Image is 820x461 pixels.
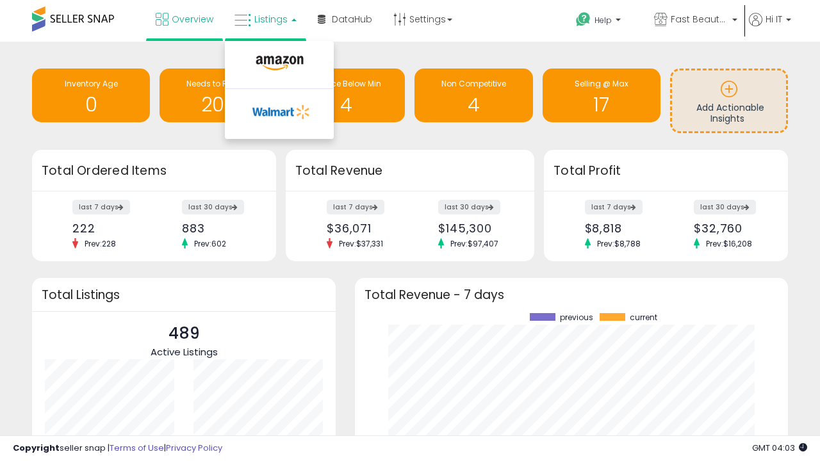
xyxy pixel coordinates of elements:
[752,442,807,454] span: 2025-09-17 04:03 GMT
[32,69,150,122] a: Inventory Age 0
[42,162,266,180] h3: Total Ordered Items
[694,200,756,214] label: last 30 days
[585,200,643,214] label: last 7 days
[566,2,643,42] a: Help
[365,290,778,300] h3: Total Revenue - 7 days
[78,238,122,249] span: Prev: 228
[182,222,254,235] div: 883
[293,94,398,115] h1: 4
[332,13,372,26] span: DataHub
[332,238,389,249] span: Prev: $37,331
[438,200,500,214] label: last 30 days
[671,13,728,26] span: Fast Beauty ([GEOGRAPHIC_DATA])
[287,69,405,122] a: BB Price Below Min 4
[13,442,60,454] strong: Copyright
[543,69,660,122] a: Selling @ Max 17
[110,442,164,454] a: Terms of Use
[254,13,288,26] span: Listings
[42,290,326,300] h3: Total Listings
[591,238,647,249] span: Prev: $8,788
[188,238,233,249] span: Prev: 602
[594,15,612,26] span: Help
[327,200,384,214] label: last 7 days
[444,238,505,249] span: Prev: $97,407
[700,238,758,249] span: Prev: $16,208
[630,313,657,322] span: current
[438,222,512,235] div: $145,300
[696,101,764,125] span: Add Actionable Insights
[13,442,222,455] div: seller snap | |
[72,222,144,235] div: 222
[441,78,506,89] span: Non Competitive
[160,69,277,122] a: Needs to Reprice 208
[295,162,525,180] h3: Total Revenue
[186,78,251,89] span: Needs to Reprice
[38,94,143,115] h1: 0
[327,222,400,235] div: $36,071
[151,321,218,346] p: 489
[151,345,218,359] span: Active Listings
[65,78,118,89] span: Inventory Age
[575,12,591,28] i: Get Help
[549,94,654,115] h1: 17
[553,162,778,180] h3: Total Profit
[311,78,381,89] span: BB Price Below Min
[749,13,791,42] a: Hi IT
[694,222,766,235] div: $32,760
[560,313,593,322] span: previous
[72,200,130,214] label: last 7 days
[421,94,526,115] h1: 4
[575,78,628,89] span: Selling @ Max
[585,222,657,235] div: $8,818
[414,69,532,122] a: Non Competitive 4
[672,70,786,131] a: Add Actionable Insights
[166,442,222,454] a: Privacy Policy
[766,13,782,26] span: Hi IT
[182,200,244,214] label: last 30 days
[172,13,213,26] span: Overview
[166,94,271,115] h1: 208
